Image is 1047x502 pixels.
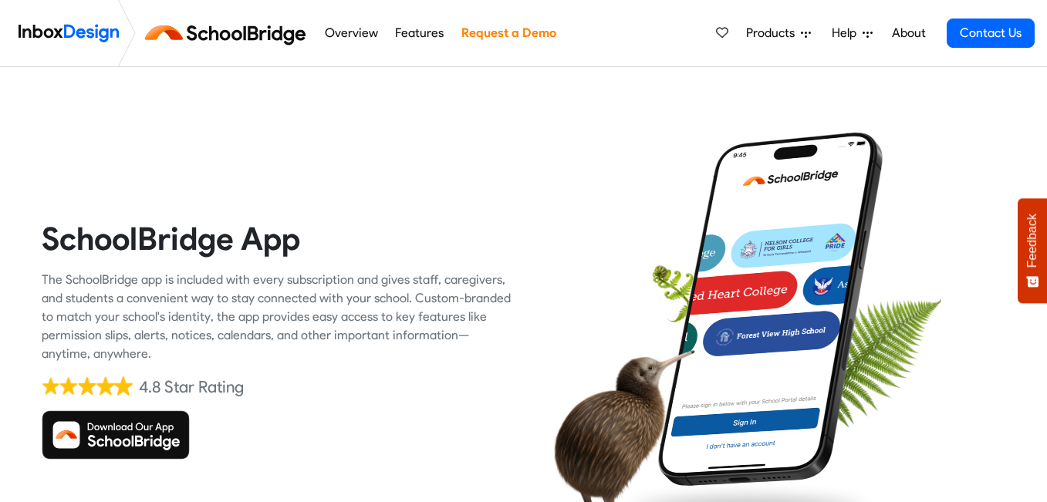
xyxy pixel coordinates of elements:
div: The SchoolBridge app is included with every subscription and gives staff, caregivers, and student... [42,271,512,363]
img: Download SchoolBridge App [42,410,190,460]
a: Help [826,18,879,49]
a: Features [391,18,448,49]
span: Products [746,24,801,42]
heading: SchoolBridge App [42,219,512,258]
img: phone.png [647,131,894,487]
span: Feedback [1025,214,1039,268]
a: Request a Demo [457,18,560,49]
img: schoolbridge logo [142,15,316,52]
a: Products [740,18,817,49]
a: About [887,18,930,49]
a: Contact Us [947,19,1035,48]
a: Overview [320,18,382,49]
span: Help [832,24,863,42]
div: 4.8 Star Rating [139,376,244,399]
button: Feedback - Show survey [1018,198,1047,303]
